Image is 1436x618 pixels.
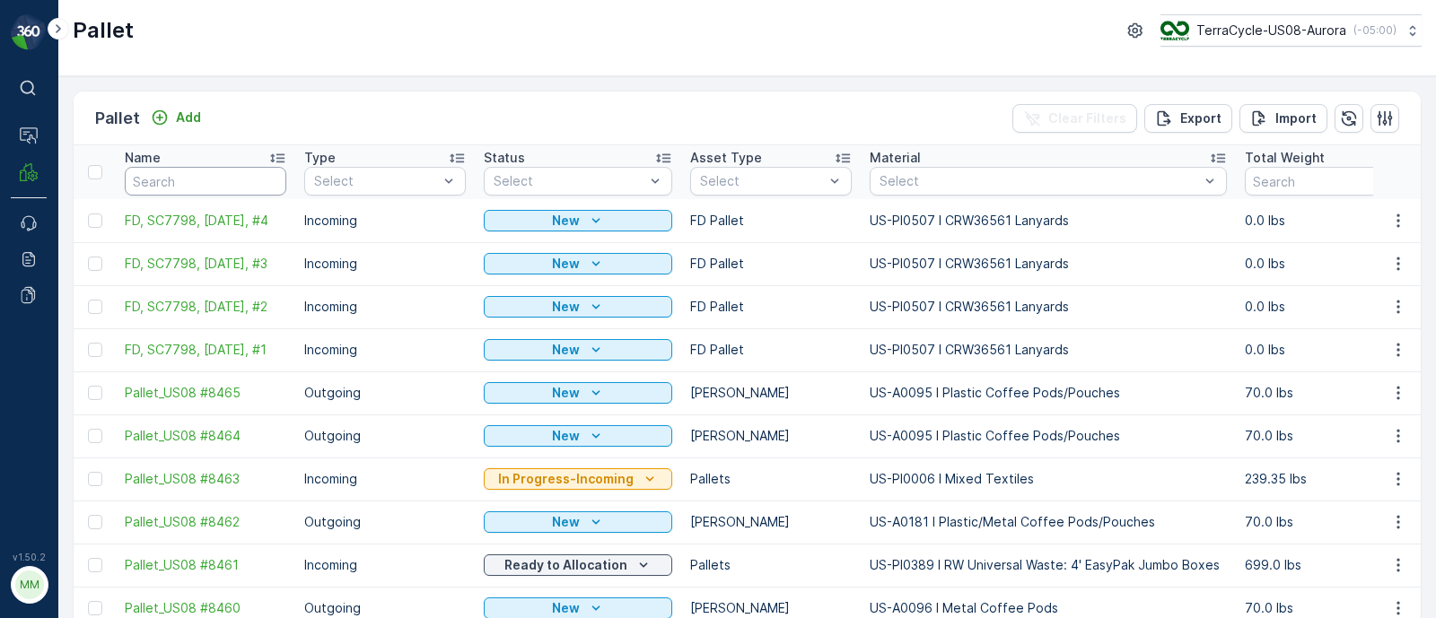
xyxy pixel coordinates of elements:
[125,470,286,488] a: Pallet_US08 #8463
[125,212,286,230] a: FD, SC7798, 08/28/25, #4
[11,14,47,50] img: logo
[484,468,672,490] button: In Progress-Incoming
[484,339,672,361] button: New
[125,384,286,402] a: Pallet_US08 #8465
[1245,427,1406,445] p: 70.0 lbs
[552,384,580,402] p: New
[880,172,1199,190] p: Select
[1239,104,1327,133] button: Import
[484,210,672,231] button: New
[88,472,102,486] div: Toggle Row Selected
[870,149,921,167] p: Material
[690,556,852,574] p: Pallets
[73,16,134,45] p: Pallet
[314,172,438,190] p: Select
[125,556,286,574] span: Pallet_US08 #8461
[125,255,286,273] span: FD, SC7798, [DATE], #3
[1275,109,1317,127] p: Import
[1245,212,1406,230] p: 0.0 lbs
[870,427,1227,445] p: US-A0095 I Plastic Coffee Pods/Pouches
[125,427,286,445] span: Pallet_US08 #8464
[125,255,286,273] a: FD, SC7798, 08/28/25, #3
[1196,22,1346,39] p: TerraCycle-US08-Aurora
[88,601,102,615] div: Toggle Row Selected
[304,149,336,167] p: Type
[88,213,102,228] div: Toggle Row Selected
[304,470,466,488] p: Incoming
[690,212,852,230] p: FD Pallet
[552,513,580,531] p: New
[690,341,852,359] p: FD Pallet
[125,341,286,359] span: FD, SC7798, [DATE], #1
[88,257,102,271] div: Toggle Row Selected
[88,300,102,314] div: Toggle Row Selected
[1245,298,1406,316] p: 0.0 lbs
[304,341,466,359] p: Incoming
[690,427,852,445] p: [PERSON_NAME]
[690,298,852,316] p: FD Pallet
[1245,470,1406,488] p: 239.35 lbs
[870,212,1227,230] p: US-PI0507 I CRW36561 Lanyards
[304,384,466,402] p: Outgoing
[690,599,852,617] p: [PERSON_NAME]
[88,429,102,443] div: Toggle Row Selected
[88,558,102,572] div: Toggle Row Selected
[870,298,1227,316] p: US-PI0507 I CRW36561 Lanyards
[1160,21,1189,40] img: image_ci7OI47.png
[304,298,466,316] p: Incoming
[552,298,580,316] p: New
[176,109,201,126] p: Add
[125,298,286,316] a: FD, SC7798, 08/28/25, #2
[125,513,286,531] a: Pallet_US08 #8462
[484,425,672,447] button: New
[870,341,1227,359] p: US-PI0507 I CRW36561 Lanyards
[484,511,672,533] button: New
[870,384,1227,402] p: US-A0095 I Plastic Coffee Pods/Pouches
[552,599,580,617] p: New
[1012,104,1137,133] button: Clear Filters
[304,427,466,445] p: Outgoing
[552,341,580,359] p: New
[552,255,580,273] p: New
[484,149,525,167] p: Status
[1245,149,1325,167] p: Total Weight
[11,552,47,562] span: v 1.50.2
[15,570,44,599] div: MM
[1245,556,1406,574] p: 699.0 lbs
[484,296,672,318] button: New
[88,386,102,400] div: Toggle Row Selected
[1048,109,1126,127] p: Clear Filters
[125,212,286,230] span: FD, SC7798, [DATE], #4
[504,556,627,574] p: Ready to Allocation
[552,212,580,230] p: New
[125,341,286,359] a: FD, SC7798, 08/28/25, #1
[690,470,852,488] p: Pallets
[690,149,762,167] p: Asset Type
[484,382,672,404] button: New
[11,566,47,604] button: MM
[484,554,672,576] button: Ready to Allocation
[1160,14,1422,47] button: TerraCycle-US08-Aurora(-05:00)
[125,298,286,316] span: FD, SC7798, [DATE], #2
[1245,513,1406,531] p: 70.0 lbs
[552,427,580,445] p: New
[1180,109,1221,127] p: Export
[870,599,1227,617] p: US-A0096 I Metal Coffee Pods
[690,384,852,402] p: [PERSON_NAME]
[304,255,466,273] p: Incoming
[88,343,102,357] div: Toggle Row Selected
[125,149,161,167] p: Name
[88,515,102,529] div: Toggle Row Selected
[690,513,852,531] p: [PERSON_NAME]
[1245,599,1406,617] p: 70.0 lbs
[1245,167,1406,196] input: Search
[125,599,286,617] a: Pallet_US08 #8460
[125,167,286,196] input: Search
[95,106,140,131] p: Pallet
[498,470,634,488] p: In Progress-Incoming
[1245,341,1406,359] p: 0.0 lbs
